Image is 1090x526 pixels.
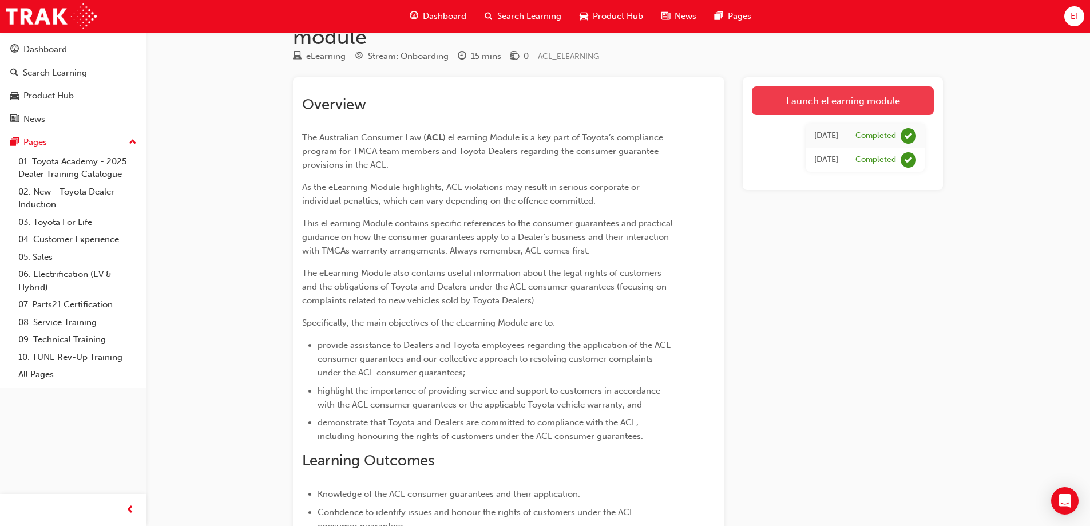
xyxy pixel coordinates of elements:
div: Search Learning [23,66,87,80]
span: pages-icon [715,9,723,23]
div: Stream: Onboarding [368,50,449,63]
a: News [5,109,141,130]
span: Overview [302,96,366,113]
a: car-iconProduct Hub [570,5,652,28]
span: news-icon [10,114,19,125]
img: Trak [6,3,97,29]
div: Completed [855,155,896,165]
span: learningResourceType_ELEARNING-icon [293,52,302,62]
div: Product Hub [23,89,74,102]
span: This eLearning Module contains specific references to the consumer guarantees and practical guida... [302,218,675,256]
span: target-icon [355,52,363,62]
div: Dashboard [23,43,67,56]
a: search-iconSearch Learning [475,5,570,28]
span: learningRecordVerb_COMPLETE-icon [901,152,916,168]
span: provide assistance to Dealers and Toyota employees regarding the application of the ACL consumer ... [318,340,673,378]
span: Pages [728,10,751,23]
div: Type [293,49,346,64]
a: 06. Electrification (EV & Hybrid) [14,266,141,296]
a: 03. Toyota For Life [14,213,141,231]
span: search-icon [485,9,493,23]
div: News [23,113,45,126]
span: learningRecordVerb_COMPLETE-icon [901,128,916,144]
div: Tue Nov 29 2022 00:30:00 GMT+1030 (Australian Central Daylight Time) [814,153,838,167]
span: Dashboard [423,10,466,23]
a: Product Hub [5,85,141,106]
span: search-icon [10,68,18,78]
button: DashboardSearch LearningProduct HubNews [5,37,141,132]
span: car-icon [10,91,19,101]
span: guage-icon [10,45,19,55]
span: Specifically, the main objectives of the eLearning Module are to: [302,318,555,328]
span: The Australian Consumer Law ( [302,132,426,143]
span: EI [1071,10,1078,23]
a: guage-iconDashboard [401,5,475,28]
a: 07. Parts21 Certification [14,296,141,314]
a: Dashboard [5,39,141,60]
span: Search Learning [497,10,561,23]
div: Price [510,49,529,64]
a: Search Learning [5,62,141,84]
a: 10. TUNE Rev-Up Training [14,349,141,366]
div: 15 mins [471,50,501,63]
div: Pages [23,136,47,149]
span: Learning Outcomes [302,452,434,469]
div: eLearning [306,50,346,63]
span: As the eLearning Module highlights, ACL violations may result in serious corporate or individual ... [302,182,642,206]
a: news-iconNews [652,5,705,28]
a: 04. Customer Experience [14,231,141,248]
div: Stream [355,49,449,64]
span: News [675,10,696,23]
span: ACL [426,132,443,143]
div: Mon Feb 13 2023 00:30:00 GMT+1030 (Australian Central Daylight Time) [814,129,838,143]
span: clock-icon [458,52,466,62]
span: demonstrate that Toyota and Dealers are committed to compliance with the ACL, including honouring... [318,417,643,441]
span: car-icon [580,9,588,23]
span: The eLearning Module also contains useful information about the legal rights of customers and the... [302,268,669,306]
span: Product Hub [593,10,643,23]
span: news-icon [661,9,670,23]
span: Learning resource code [538,52,599,61]
a: pages-iconPages [705,5,760,28]
button: Pages [5,132,141,153]
a: 02. New - Toyota Dealer Induction [14,183,141,213]
span: prev-icon [126,503,134,517]
span: ) eLearning Module is a key part of Toyota’s compliance program for TMCA team members and Toyota ... [302,132,665,170]
div: 0 [524,50,529,63]
span: pages-icon [10,137,19,148]
a: Launch eLearning module [752,86,934,115]
a: 05. Sales [14,248,141,266]
a: 08. Service Training [14,314,141,331]
a: All Pages [14,366,141,383]
span: Knowledge of the ACL consumer guarantees and their application. [318,489,580,499]
span: guage-icon [410,9,418,23]
button: EI [1064,6,1084,26]
div: Open Intercom Messenger [1051,487,1079,515]
div: Completed [855,130,896,141]
span: highlight the importance of providing service and support to customers in accordance with the ACL... [318,386,663,410]
span: up-icon [129,135,137,150]
span: money-icon [510,52,519,62]
a: 09. Technical Training [14,331,141,349]
div: Duration [458,49,501,64]
a: 01. Toyota Academy - 2025 Dealer Training Catalogue [14,153,141,183]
